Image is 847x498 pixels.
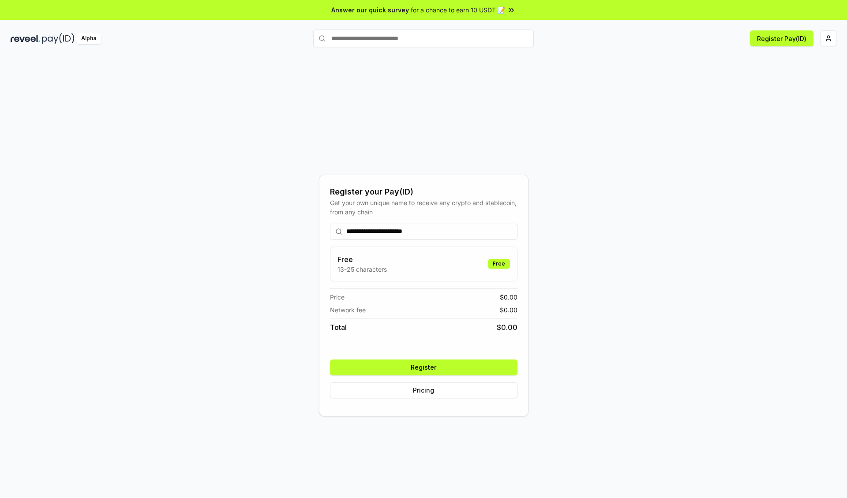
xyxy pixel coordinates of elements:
[330,292,345,302] span: Price
[750,30,813,46] button: Register Pay(ID)
[330,198,517,217] div: Get your own unique name to receive any crypto and stablecoin, from any chain
[330,186,517,198] div: Register your Pay(ID)
[337,265,387,274] p: 13-25 characters
[337,254,387,265] h3: Free
[11,33,40,44] img: reveel_dark
[488,259,510,269] div: Free
[330,382,517,398] button: Pricing
[330,322,347,333] span: Total
[330,305,366,315] span: Network fee
[411,5,505,15] span: for a chance to earn 10 USDT 📝
[331,5,409,15] span: Answer our quick survey
[330,359,517,375] button: Register
[497,322,517,333] span: $ 0.00
[500,305,517,315] span: $ 0.00
[76,33,101,44] div: Alpha
[500,292,517,302] span: $ 0.00
[42,33,75,44] img: pay_id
